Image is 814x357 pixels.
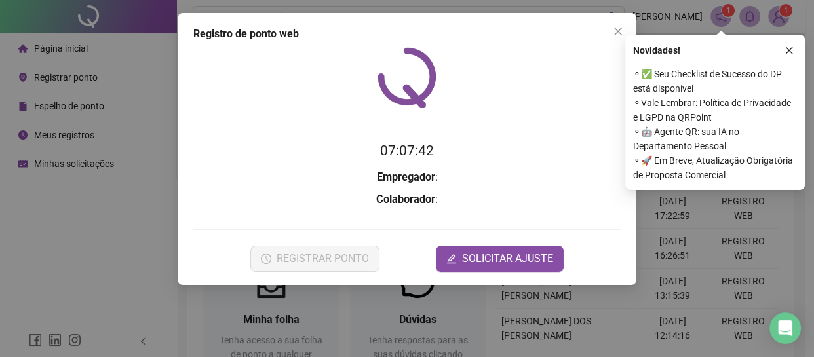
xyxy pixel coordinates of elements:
[193,26,621,42] div: Registro de ponto web
[633,43,680,58] span: Novidades !
[633,124,797,153] span: ⚬ 🤖 Agente QR: sua IA no Departamento Pessoal
[462,251,553,267] span: SOLICITAR AJUSTE
[633,67,797,96] span: ⚬ ✅ Seu Checklist de Sucesso do DP está disponível
[250,246,379,272] button: REGISTRAR PONTO
[193,191,621,208] h3: :
[378,47,436,108] img: QRPoint
[377,171,435,183] strong: Empregador
[785,46,794,55] span: close
[193,169,621,186] h3: :
[380,143,434,159] time: 07:07:42
[633,96,797,124] span: ⚬ Vale Lembrar: Política de Privacidade e LGPD na QRPoint
[769,312,801,344] div: Open Intercom Messenger
[376,193,435,206] strong: Colaborador
[436,246,564,272] button: editSOLICITAR AJUSTE
[613,26,623,37] span: close
[608,21,629,42] button: Close
[633,153,797,182] span: ⚬ 🚀 Em Breve, Atualização Obrigatória de Proposta Comercial
[446,254,457,264] span: edit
